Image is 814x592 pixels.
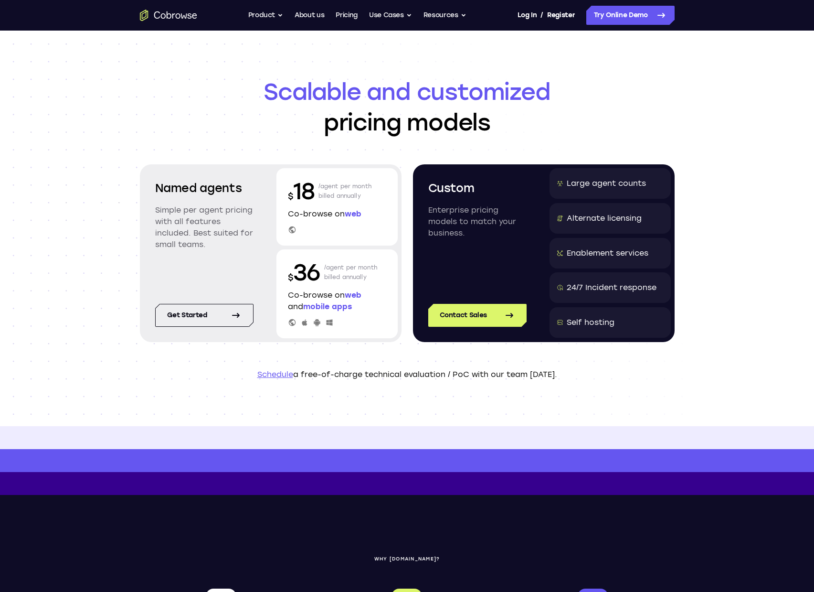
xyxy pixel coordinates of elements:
div: Self hosting [567,317,614,328]
span: $ [288,191,294,202]
h1: pricing models [140,76,675,138]
a: About us [295,6,324,25]
button: Resources [423,6,466,25]
a: Pricing [336,6,358,25]
span: $ [288,272,294,283]
p: 36 [288,257,320,288]
div: Alternate licensing [567,213,642,224]
p: WHY [DOMAIN_NAME]? [140,556,675,562]
span: web [345,209,361,218]
div: 24/7 Incident response [567,282,656,293]
div: Enablement services [567,248,648,259]
a: Log In [518,6,537,25]
h2: Custom [428,180,527,197]
span: Scalable and customized [140,76,675,107]
span: / [540,10,543,21]
p: Co-browse on [288,208,386,220]
p: /agent per month billed annually [318,176,372,206]
h2: Named agents [155,180,254,197]
a: Go to the home page [140,10,197,21]
a: Contact Sales [428,304,527,327]
p: /agent per month billed annually [324,257,378,288]
span: web [345,291,361,300]
a: Schedule [257,370,293,379]
a: Try Online Demo [586,6,675,25]
a: Get started [155,304,254,327]
span: mobile apps [303,302,352,311]
a: Register [547,6,575,25]
div: Large agent counts [567,178,646,189]
p: Enterprise pricing models to match your business. [428,205,527,239]
button: Use Cases [369,6,412,25]
p: Co-browse on and [288,290,386,312]
p: a free-of-charge technical evaluation / PoC with our team [DATE]. [140,369,675,380]
p: Simple per agent pricing with all features included. Best suited for small teams. [155,205,254,250]
button: Product [248,6,284,25]
p: 18 [288,176,315,206]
